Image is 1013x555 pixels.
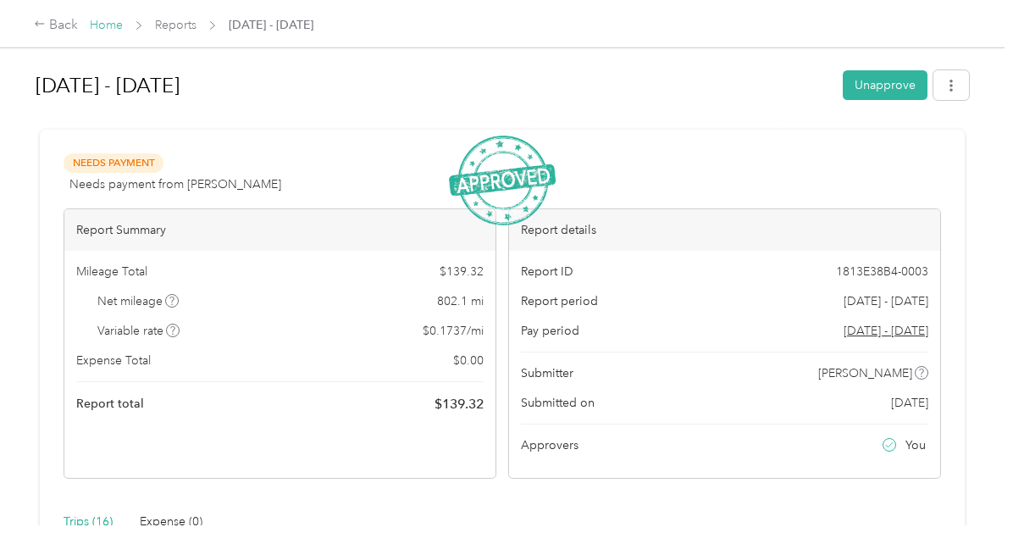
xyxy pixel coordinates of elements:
span: Expense Total [76,352,151,369]
span: Pay period [521,322,579,340]
span: [DATE] - [DATE] [229,16,313,34]
span: Needs Payment [64,153,163,173]
iframe: Everlance-gr Chat Button Frame [918,460,1013,555]
span: 802.1 mi [437,292,484,310]
span: Report period [521,292,598,310]
span: $ 139.32 [440,263,484,280]
a: Reports [155,18,197,32]
span: [DATE] [891,394,928,412]
span: Submitted on [521,394,595,412]
div: Back [34,15,78,36]
span: Report total [76,395,144,413]
button: Unapprove [843,70,927,100]
div: Report Summary [64,209,495,251]
span: Report ID [521,263,573,280]
span: [DATE] - [DATE] [844,292,928,310]
span: Variable rate [97,322,180,340]
span: $ 0.00 [453,352,484,369]
div: Expense (0) [140,513,202,531]
span: $ 139.32 [435,394,484,414]
h1: Sep 1 - 30, 2025 [36,65,831,106]
div: Report details [509,209,940,251]
span: [PERSON_NAME] [818,364,912,382]
span: Needs payment from [PERSON_NAME] [69,175,281,193]
span: You [905,436,926,454]
a: Home [90,18,123,32]
span: Approvers [521,436,578,454]
span: Go to pay period [844,322,928,340]
span: Submitter [521,364,573,382]
img: ApprovedStamp [449,136,556,226]
span: Net mileage [97,292,180,310]
span: Mileage Total [76,263,147,280]
span: 1813E38B4-0003 [836,263,928,280]
div: Trips (16) [64,513,113,531]
span: $ 0.1737 / mi [423,322,484,340]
